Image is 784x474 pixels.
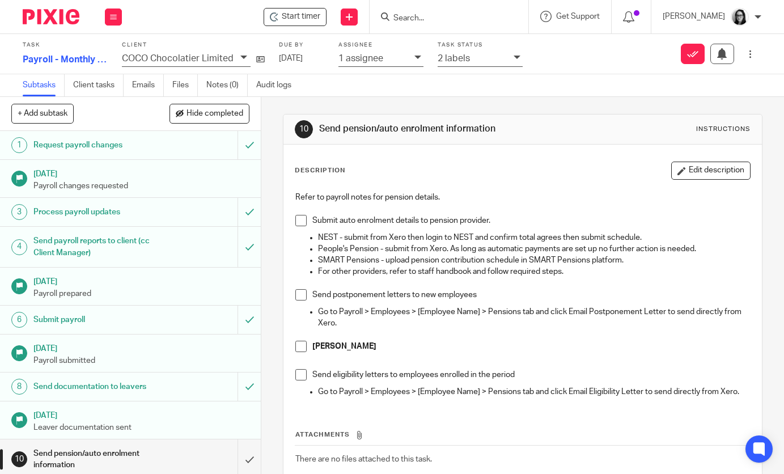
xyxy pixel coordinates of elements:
[187,109,243,118] span: Hide completed
[295,455,432,463] span: There are no files attached to this task.
[206,74,248,96] a: Notes (0)
[338,53,383,64] p: 1 assignee
[33,204,162,221] h1: Process payroll updates
[33,288,249,299] p: Payroll prepared
[438,41,523,49] label: Task status
[312,369,749,380] p: Send eligibility letters to employees enrolled in the period
[33,273,249,287] h1: [DATE]
[295,431,350,438] span: Attachments
[318,386,749,397] p: Go to Payroll > Employees > [Employee Name] > Pensions tab and click Email Eligibility Letter to ...
[264,8,327,26] div: COCO Chocolatier Limited - Payroll - Monthly - Client makes payments
[33,445,162,474] h1: Send pension/auto enrolment information
[279,41,324,49] label: Due by
[438,53,470,64] p: 2 labels
[671,162,751,180] button: Edit description
[33,166,249,180] h1: [DATE]
[319,123,547,135] h1: Send pension/auto enrolment information
[392,14,494,24] input: Search
[11,204,27,220] div: 3
[556,12,600,20] span: Get Support
[312,289,749,301] p: Send postponement letters to new employees
[312,215,749,226] p: Submit auto enrolment details to pension provider.
[11,379,27,395] div: 8
[295,120,313,138] div: 10
[295,192,749,203] p: Refer to payroll notes for pension details.
[318,243,749,255] p: People's Pension - submit from Xero. As long as automatic payments are set up no further action i...
[318,306,749,329] p: Go to Payroll > Employees > [Employee Name] > Pensions tab and click Email Postponement Letter to...
[11,312,27,328] div: 6
[338,41,423,49] label: Assignee
[318,266,749,277] p: For other providers, refer to staff handbook and follow required steps.
[169,104,249,123] button: Hide completed
[33,311,162,328] h1: Submit payroll
[11,104,74,123] button: + Add subtask
[696,125,751,134] div: Instructions
[256,74,300,96] a: Audit logs
[318,232,749,243] p: NEST - submit from Xero then login to NEST and confirm total agrees then submit schedule.
[11,239,27,255] div: 4
[23,74,65,96] a: Subtasks
[122,41,265,49] label: Client
[33,137,162,154] h1: Request payroll changes
[33,340,249,354] h1: [DATE]
[122,53,234,64] p: COCO Chocolatier Limited
[663,11,725,22] p: [PERSON_NAME]
[11,451,27,467] div: 10
[318,255,749,266] p: SMART Pensions - upload pension contribution schedule in SMART Pensions platform.
[33,378,162,395] h1: Send documentation to leavers
[33,232,162,261] h1: Send payroll reports to client (cc Client Manager)
[172,74,198,96] a: Files
[279,54,303,62] span: [DATE]
[23,9,79,24] img: Pixie
[731,8,749,26] img: Profile%20photo.jpeg
[23,41,108,49] label: Task
[11,137,27,153] div: 1
[33,355,249,366] p: Payroll submitted
[312,342,376,350] strong: [PERSON_NAME]
[282,11,320,23] span: Start timer
[132,74,164,96] a: Emails
[73,74,124,96] a: Client tasks
[33,407,249,421] h1: [DATE]
[33,422,249,433] p: Leaver documentation sent
[33,180,249,192] p: Payroll changes requested
[295,166,345,175] p: Description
